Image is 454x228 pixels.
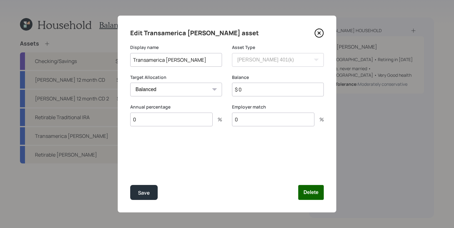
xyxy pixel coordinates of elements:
[232,44,324,51] label: Asset Type
[213,117,222,122] div: %
[232,104,324,110] label: Employer match
[232,74,324,80] label: Balance
[130,74,222,80] label: Target Allocation
[130,104,222,110] label: Annual percentage
[130,44,222,51] label: Display name
[298,185,324,200] button: Delete
[130,28,259,38] h4: Edit Transamerica [PERSON_NAME] asset
[138,189,150,197] div: Save
[314,117,324,122] div: %
[130,185,158,200] button: Save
